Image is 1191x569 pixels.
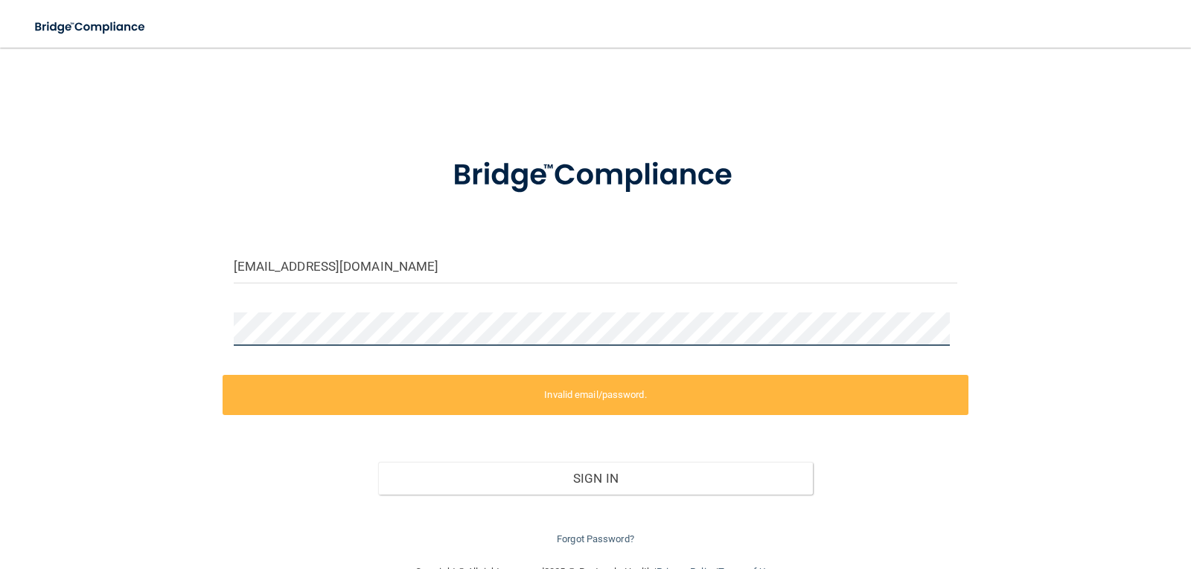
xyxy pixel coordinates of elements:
[234,250,958,283] input: Email
[22,12,159,42] img: bridge_compliance_login_screen.278c3ca4.svg
[223,375,969,415] label: Invalid email/password.
[933,463,1173,523] iframe: Drift Widget Chat Controller
[422,137,769,214] img: bridge_compliance_login_screen.278c3ca4.svg
[378,462,813,495] button: Sign In
[557,533,634,544] a: Forgot Password?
